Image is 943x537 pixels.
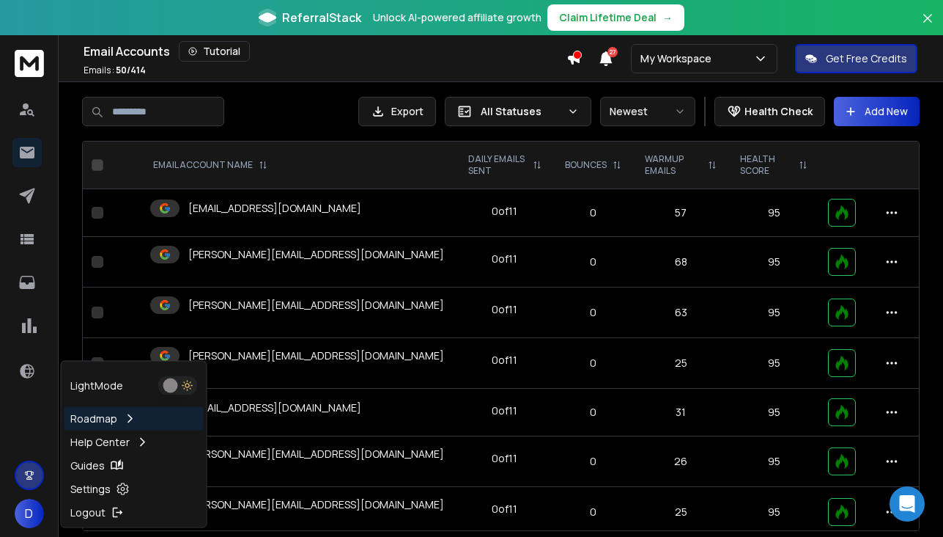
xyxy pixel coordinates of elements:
button: Get Free Credits [795,44,917,73]
a: Roadmap [64,407,204,431]
p: [PERSON_NAME][EMAIL_ADDRESS][DOMAIN_NAME] [188,497,444,512]
p: Logout [70,505,106,520]
p: Get Free Credits [826,51,907,66]
div: 0 of 11 [492,204,517,219]
p: [EMAIL_ADDRESS][DOMAIN_NAME] [188,201,361,216]
span: 27 [607,47,618,57]
button: Export [358,97,436,126]
p: 0 [562,505,624,519]
td: 95 [728,288,819,338]
button: Claim Lifetime Deal→ [547,4,684,31]
td: 95 [728,389,819,436]
td: 63 [633,288,728,338]
button: Newest [600,97,695,126]
p: DAILY EMAILS SENT [468,153,528,177]
p: 0 [562,405,624,420]
div: 0 of 11 [492,302,517,317]
div: 0 of 11 [492,502,517,516]
button: D [15,499,44,528]
p: Roadmap [70,412,117,426]
a: Help Center [64,431,204,454]
p: 0 [562,255,624,269]
td: 57 [633,189,728,237]
p: 0 [562,305,624,320]
button: Close banner [918,9,937,44]
td: 26 [633,436,728,487]
button: Add New [834,97,920,126]
p: My Workspace [640,51,717,66]
td: 95 [728,338,819,389]
div: 0 of 11 [492,353,517,368]
span: ReferralStack [282,9,361,26]
div: Open Intercom Messenger [890,486,925,522]
td: 95 [728,189,819,237]
p: WARMUP EMAILS [645,153,702,177]
span: 50 / 414 [116,64,146,76]
td: 25 [633,338,728,389]
td: 31 [633,389,728,436]
p: 0 [562,356,624,370]
p: Settings [70,482,111,497]
p: [PERSON_NAME][EMAIL_ADDRESS][DOMAIN_NAME] [188,247,444,262]
p: Emails : [84,65,146,76]
td: 68 [633,237,728,288]
p: HEALTH SCORE [740,153,793,177]
p: [EMAIL_ADDRESS][DOMAIN_NAME] [188,401,361,415]
button: Health Check [714,97,825,126]
td: 95 [728,436,819,487]
div: 0 of 11 [492,451,517,466]
div: Email Accounts [84,41,566,62]
div: EMAIL ACCOUNT NAME [153,159,267,171]
a: Guides [64,454,204,478]
span: → [662,10,673,25]
td: 95 [728,237,819,288]
a: Settings [64,478,204,501]
p: All Statuses [481,104,561,119]
p: Unlock AI-powered affiliate growth [373,10,541,25]
p: Help Center [70,435,130,450]
p: Light Mode [70,379,123,393]
p: 0 [562,454,624,469]
p: 0 [562,205,624,220]
button: Tutorial [179,41,250,62]
p: [PERSON_NAME][EMAIL_ADDRESS][DOMAIN_NAME] [188,348,444,363]
p: [PERSON_NAME][EMAIL_ADDRESS][DOMAIN_NAME] [188,298,444,313]
div: 0 of 11 [492,403,517,418]
p: Health Check [744,104,813,119]
p: [PERSON_NAME][EMAIL_ADDRESS][DOMAIN_NAME] [188,447,444,461]
p: Guides [70,459,105,473]
div: 0 of 11 [492,252,517,266]
p: BOUNCES [565,159,607,171]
